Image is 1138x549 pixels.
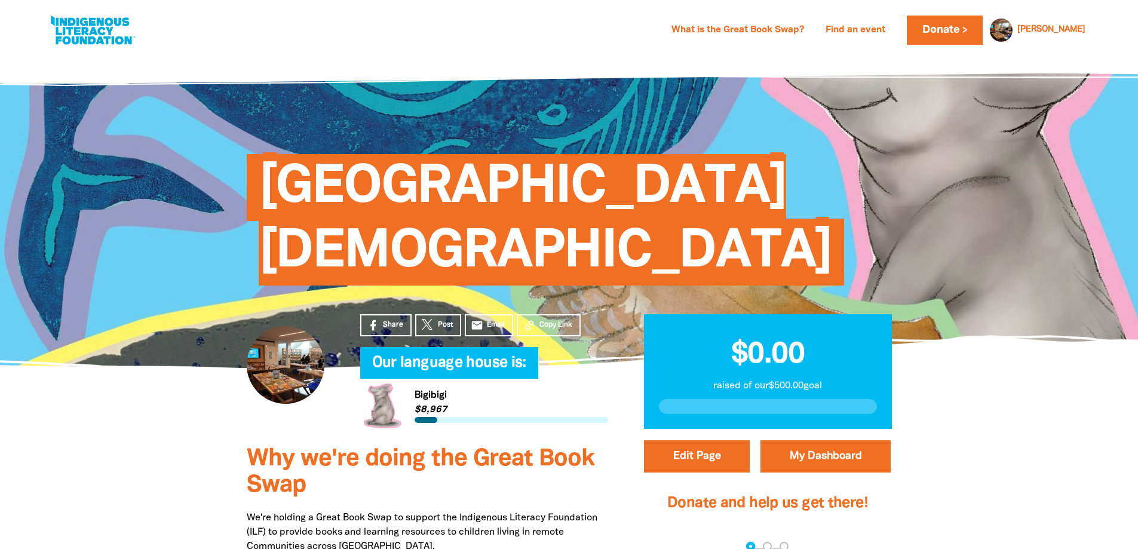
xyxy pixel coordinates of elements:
a: Find an event [818,21,892,40]
span: Email [487,320,505,330]
span: Share [383,320,403,330]
a: My Dashboard [760,440,891,473]
span: Donate and help us get there! [667,496,868,510]
button: Copy Link [517,314,581,336]
a: Share [360,314,412,336]
a: What is the Great Book Swap? [664,21,811,40]
span: [GEOGRAPHIC_DATA][DEMOGRAPHIC_DATA] [259,163,833,286]
span: Our language house is: [372,356,526,379]
span: Copy Link [539,320,572,330]
h6: My Team [360,367,608,374]
p: raised of our $500.00 goal [659,379,877,393]
a: Post [415,314,461,336]
i: email [471,319,483,332]
a: [PERSON_NAME] [1017,26,1085,34]
button: Edit Page [644,440,750,473]
a: Donate [907,16,982,45]
span: $0.00 [731,341,805,369]
a: emailEmail [465,314,514,336]
span: Post [438,320,453,330]
span: Why we're doing the Great Book Swap [247,448,594,496]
